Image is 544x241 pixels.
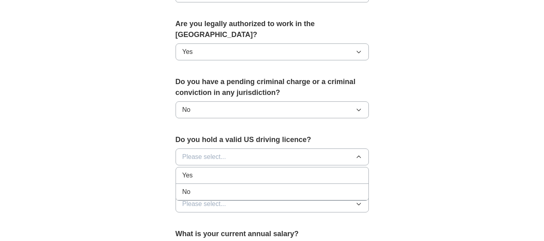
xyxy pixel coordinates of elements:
label: Are you legally authorized to work in the [GEOGRAPHIC_DATA]? [176,19,369,40]
span: Please select... [182,199,226,209]
label: Do you hold a valid US driving licence? [176,134,369,145]
button: Yes [176,43,369,60]
span: No [182,105,190,115]
button: Please select... [176,148,369,165]
span: Yes [182,171,193,180]
span: No [182,187,190,197]
label: What is your current annual salary? [176,229,369,239]
span: Please select... [182,152,226,162]
label: Do you have a pending criminal charge or a criminal conviction in any jurisdiction? [176,76,369,98]
button: No [176,101,369,118]
span: Yes [182,47,193,57]
button: Please select... [176,196,369,212]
